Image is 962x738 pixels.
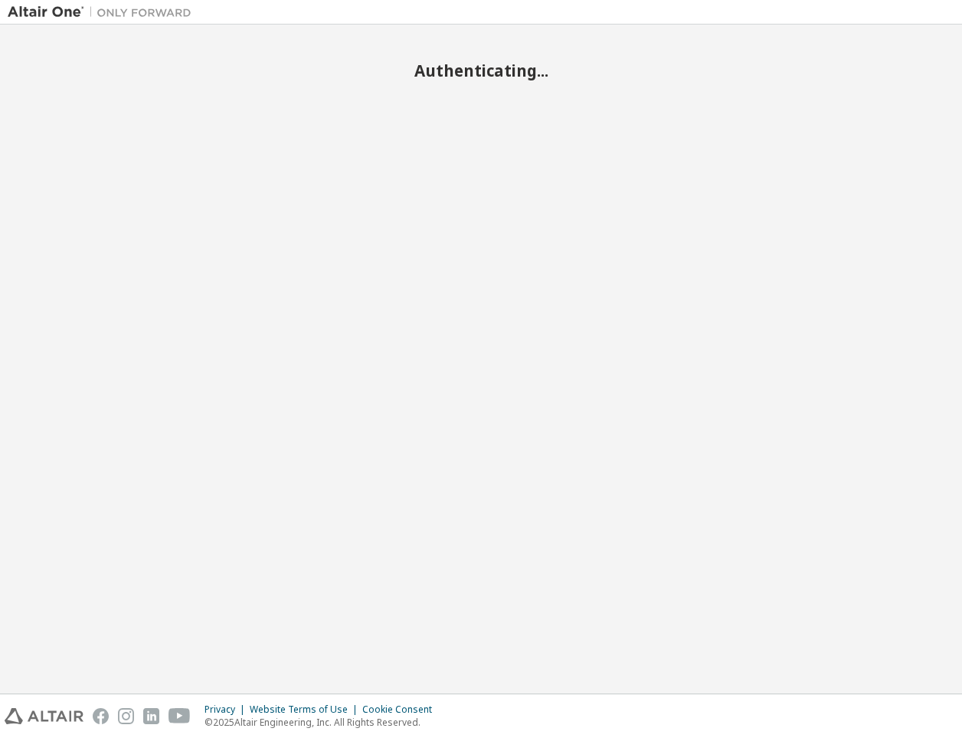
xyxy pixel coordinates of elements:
[5,708,83,724] img: altair_logo.svg
[169,708,191,724] img: youtube.svg
[93,708,109,724] img: facebook.svg
[205,716,441,729] p: © 2025 Altair Engineering, Inc. All Rights Reserved.
[118,708,134,724] img: instagram.svg
[205,704,250,716] div: Privacy
[250,704,362,716] div: Website Terms of Use
[8,61,954,80] h2: Authenticating...
[8,5,199,20] img: Altair One
[143,708,159,724] img: linkedin.svg
[362,704,441,716] div: Cookie Consent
